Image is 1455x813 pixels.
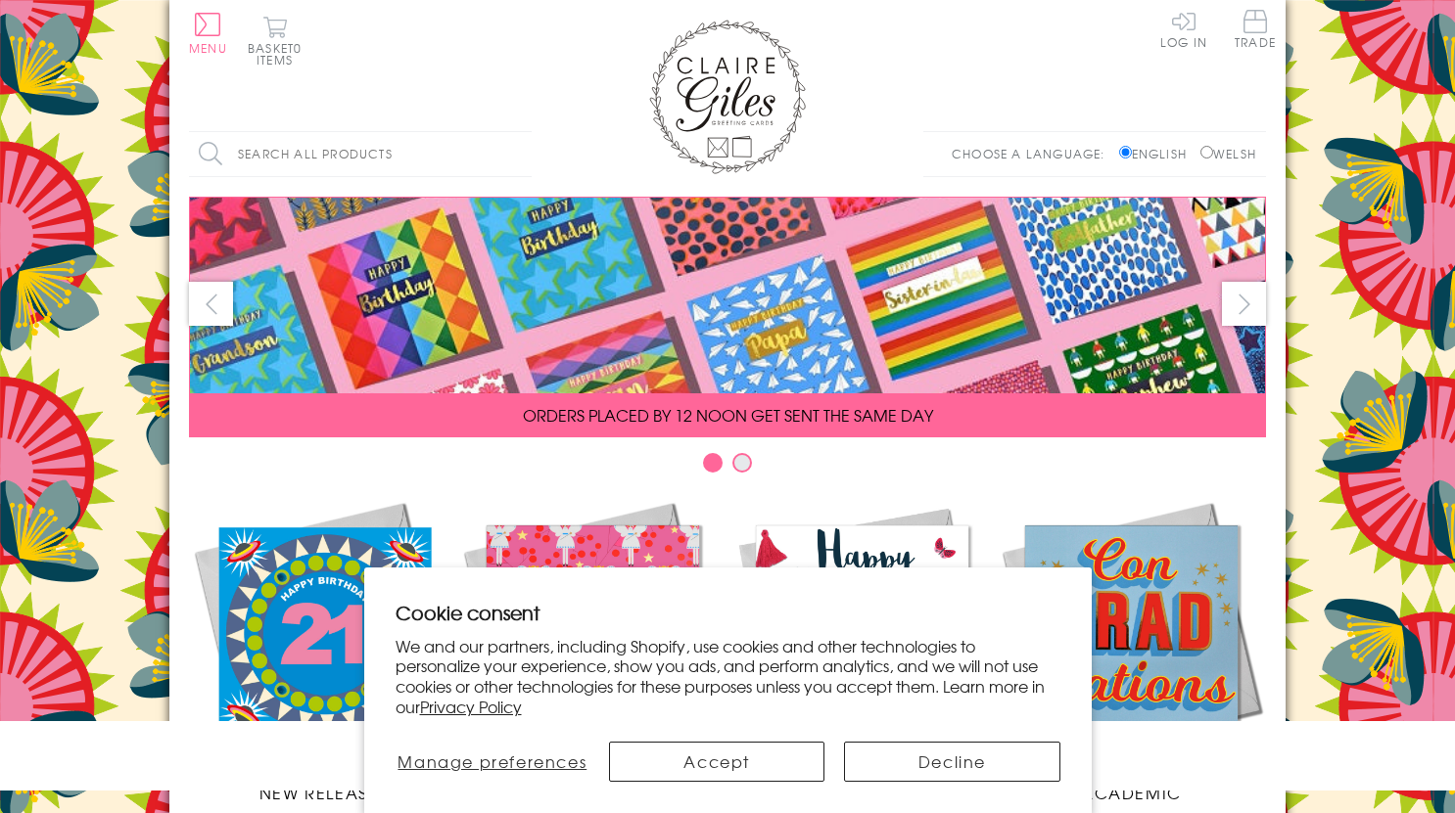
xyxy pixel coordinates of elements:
input: Welsh [1200,146,1213,158]
button: Decline [844,742,1059,782]
button: Basket0 items [248,16,302,66]
input: English [1119,146,1132,158]
a: Privacy Policy [420,695,522,718]
a: Birthdays [727,497,997,804]
button: Carousel Page 1 (Current Slide) [703,453,723,473]
a: Academic [997,497,1266,804]
span: Manage preferences [398,749,587,773]
span: ORDERS PLACED BY 12 NOON GET SENT THE SAME DAY [523,403,933,427]
span: New Releases [259,781,388,804]
a: Christmas [458,497,727,804]
a: Trade [1235,10,1276,52]
span: Trade [1235,10,1276,48]
p: Choose a language: [952,145,1115,162]
label: Welsh [1200,145,1256,162]
span: Academic [1081,781,1182,804]
div: Carousel Pagination [189,452,1266,482]
button: Menu [189,13,227,54]
a: Log In [1160,10,1207,48]
img: Claire Giles Greetings Cards [649,20,806,174]
button: Carousel Page 2 [732,453,752,473]
button: Accept [609,742,824,782]
p: We and our partners, including Shopify, use cookies and other technologies to personalize your ex... [396,636,1060,717]
button: prev [189,282,233,326]
a: New Releases [189,497,458,804]
input: Search [512,132,532,176]
button: Manage preferences [396,742,590,782]
span: Menu [189,39,227,57]
h2: Cookie consent [396,599,1060,626]
span: 0 items [257,39,302,68]
label: English [1119,145,1197,162]
button: next [1222,282,1266,326]
input: Search all products [189,132,532,176]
